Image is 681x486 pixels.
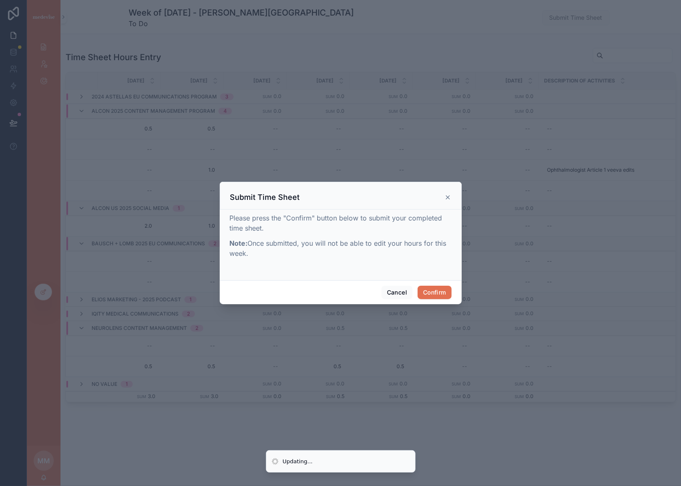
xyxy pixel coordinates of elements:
[230,238,452,258] p: Once submitted, you will not be able to edit your hours for this week.
[230,239,248,247] strong: Note:
[283,457,313,466] div: Updating...
[418,286,451,299] button: Confirm
[381,286,413,299] button: Cancel
[230,192,300,202] h3: Submit Time Sheet
[230,213,452,233] p: Please press the "Confirm" button below to submit your completed time sheet.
